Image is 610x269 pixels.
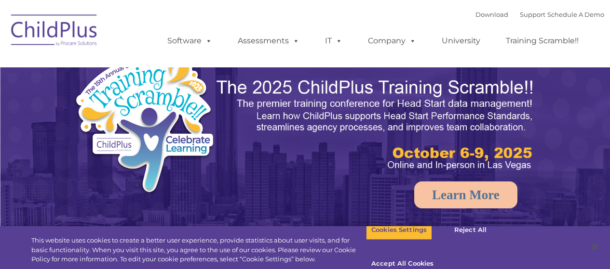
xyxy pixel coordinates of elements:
[366,220,432,240] button: Cookies Settings
[414,181,517,208] a: Learn More
[496,31,588,51] a: Training Scramble!!
[228,31,309,51] a: Assessments
[475,11,508,18] a: Download
[315,31,352,51] a: IT
[158,31,222,51] a: Software
[584,236,605,257] button: Close
[520,11,545,18] a: Support
[432,31,490,51] a: University
[475,11,604,18] font: |
[31,236,366,264] div: This website uses cookies to create a better user experience, provide statistics about user visit...
[440,220,501,240] button: Reject All
[358,31,426,51] a: Company
[547,11,604,18] a: Schedule A Demo
[6,8,103,56] img: ChildPlus by Procare Solutions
